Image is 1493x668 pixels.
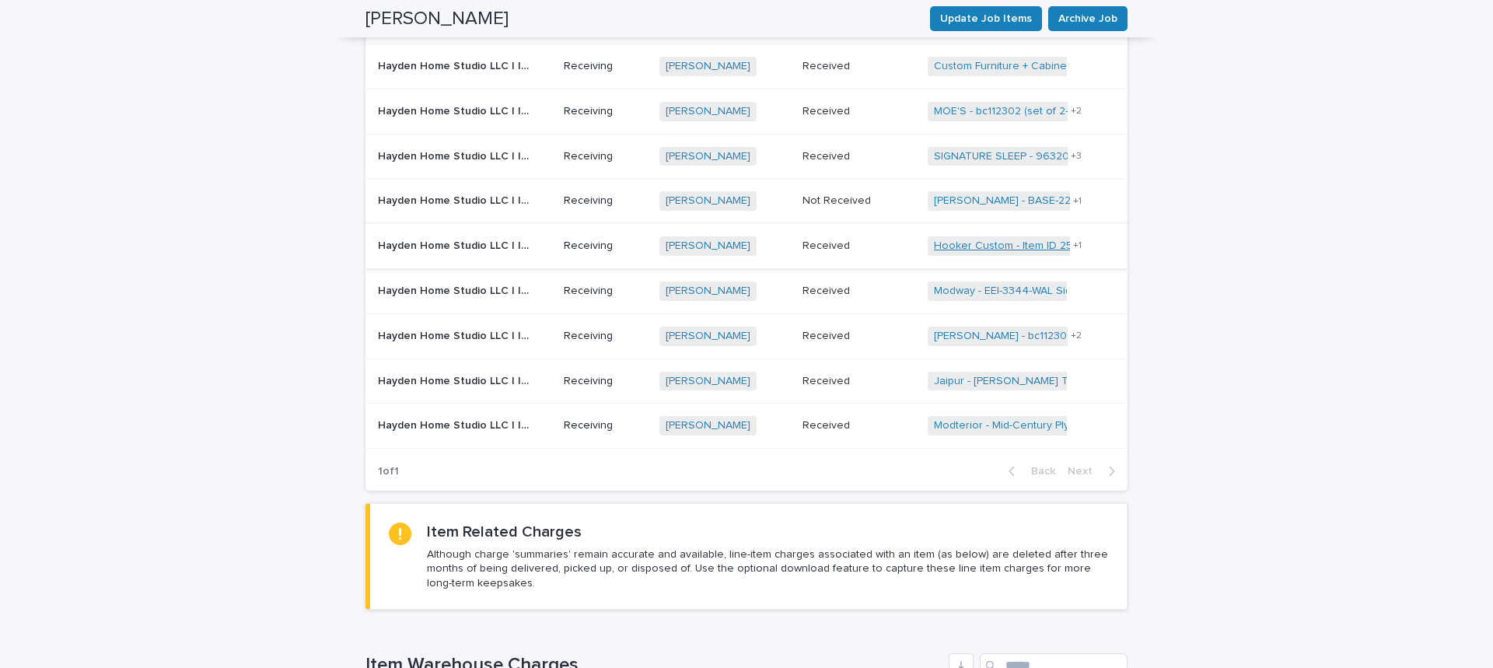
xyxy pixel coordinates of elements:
[1022,466,1055,477] span: Back
[365,453,411,491] p: 1 of 1
[378,236,537,253] p: Hayden Home Studio LLC | Inbound Shipment | 24627
[564,240,647,253] p: Receiving
[1073,197,1082,206] span: + 1
[934,194,1270,208] a: [PERSON_NAME] - BASE-2224-B Carbon Metal Base - Black | 75248
[802,372,853,388] p: Received
[802,416,853,432] p: Received
[802,191,874,208] p: Not Received
[1073,241,1082,250] span: + 1
[365,134,1128,179] tr: Hayden Home Studio LLC | Inbound Shipment | 24770Hayden Home Studio LLC | Inbound Shipment | 2477...
[564,150,647,163] p: Receiving
[930,6,1042,31] button: Update Job Items
[1058,11,1117,26] span: Archive Job
[365,404,1128,449] tr: Hayden Home Studio LLC | Inbound Shipment | 24496Hayden Home Studio LLC | Inbound Shipment | 2449...
[666,285,750,298] a: [PERSON_NAME]
[564,194,647,208] p: Receiving
[666,194,750,208] a: [PERSON_NAME]
[564,330,647,343] p: Receiving
[802,102,853,118] p: Received
[378,372,537,388] p: Hayden Home Studio LLC | Inbound Shipment | 24516
[934,105,1177,118] a: MOE'S - bc112302 (set of 2- 6 total chairs) | 75613
[365,268,1128,313] tr: Hayden Home Studio LLC | Inbound Shipment | 24619Hayden Home Studio LLC | Inbound Shipment | 2461...
[996,464,1061,478] button: Back
[802,147,853,163] p: Received
[1068,466,1102,477] span: Next
[934,240,1267,253] a: Hooker Custom - Item ID 2525 [PERSON_NAME] Host Chair | 75145
[378,191,537,208] p: Hayden Home Studio LLC | Inbound Shipment | 24668
[564,375,647,388] p: Receiving
[365,89,1128,134] tr: Hayden Home Studio LLC | Inbound Shipment | 24783Hayden Home Studio LLC | Inbound Shipment | 2478...
[802,57,853,73] p: Received
[365,179,1128,224] tr: Hayden Home Studio LLC | Inbound Shipment | 24668Hayden Home Studio LLC | Inbound Shipment | 2466...
[365,44,1128,89] tr: Hayden Home Studio LLC | Inbound Shipment | 24939Hayden Home Studio LLC | Inbound Shipment | 2493...
[378,102,537,118] p: Hayden Home Studio LLC | Inbound Shipment | 24783
[934,285,1149,298] a: Modway - EEI-3344-WAL Sideboard | 75089
[666,375,750,388] a: [PERSON_NAME]
[378,282,537,298] p: Hayden Home Studio LLC | Inbound Shipment | 24619
[564,285,647,298] p: Receiving
[1071,331,1082,341] span: + 2
[1071,107,1082,116] span: + 2
[365,358,1128,404] tr: Hayden Home Studio LLC | Inbound Shipment | 24516Hayden Home Studio LLC | Inbound Shipment | 2451...
[1061,464,1128,478] button: Next
[365,224,1128,269] tr: Hayden Home Studio LLC | Inbound Shipment | 24627Hayden Home Studio LLC | Inbound Shipment | 2462...
[802,236,853,253] p: Received
[365,313,1128,358] tr: Hayden Home Studio LLC | Inbound Shipment | 24517Hayden Home Studio LLC | Inbound Shipment | 2451...
[564,105,647,118] p: Receiving
[378,147,537,163] p: Hayden Home Studio LLC | Inbound Shipment | 24770
[365,8,509,30] h2: [PERSON_NAME]
[666,105,750,118] a: [PERSON_NAME]
[378,327,537,343] p: Hayden Home Studio LLC | Inbound Shipment | 24517
[934,150,1177,163] a: SIGNATURE SLEEP - 9632096 WALL BED | 75572
[1071,152,1082,161] span: + 3
[666,330,750,343] a: [PERSON_NAME]
[378,416,537,432] p: Hayden Home Studio LLC | Inbound Shipment | 24496
[934,330,1233,343] a: [PERSON_NAME] - bc112302 (set of 2- 6 total chairs) | 74862
[934,60,1224,73] a: Custom Furniture + Cabinets - CM087 Marin Table | 76434
[666,240,750,253] a: [PERSON_NAME]
[802,282,853,298] p: Received
[378,57,537,73] p: Hayden Home Studio LLC | Inbound Shipment | 24939
[934,419,1303,432] a: Modterior - Mid-Century Plywood Lounge Chair & Ottoman MW139 | 74822
[1048,6,1128,31] button: Archive Job
[934,375,1182,388] a: Jaipur - [PERSON_NAME] TEJ06 9ft2inx12 | 74859
[666,150,750,163] a: [PERSON_NAME]
[427,523,582,541] h2: Item Related Charges
[802,327,853,343] p: Received
[940,11,1032,26] span: Update Job Items
[564,419,647,432] p: Receiving
[666,60,750,73] a: [PERSON_NAME]
[666,419,750,432] a: [PERSON_NAME]
[564,60,647,73] p: Receiving
[427,547,1108,590] p: Although charge 'summaries' remain accurate and available, line-item charges associated with an i...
